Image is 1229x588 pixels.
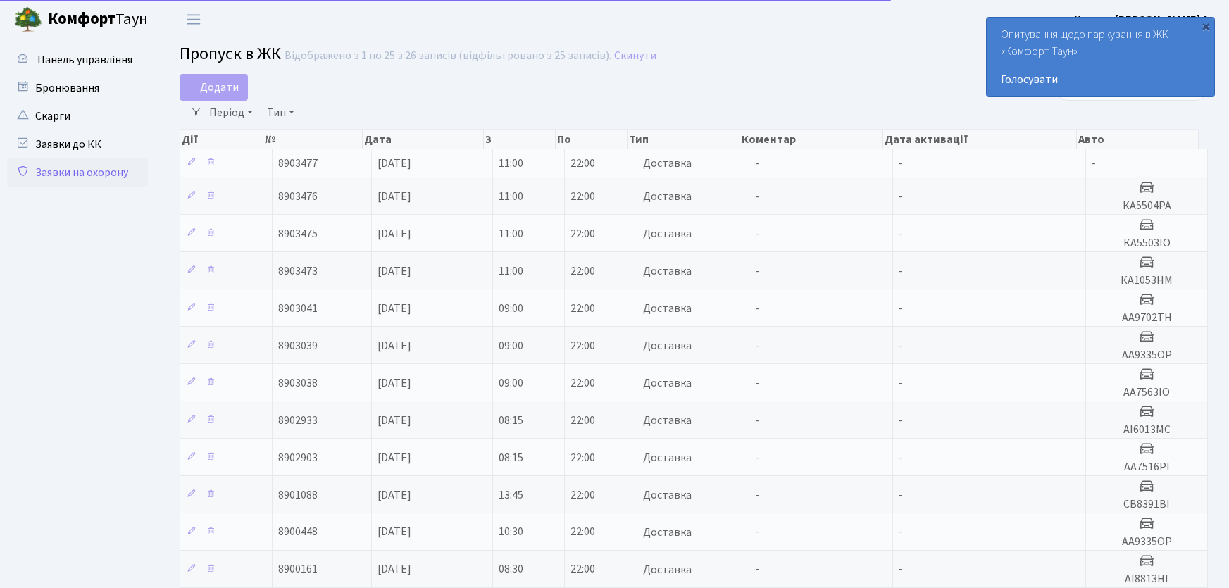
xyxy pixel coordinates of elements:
span: 22:00 [570,450,595,465]
button: Переключити навігацію [176,8,211,31]
span: Доставка [643,452,692,463]
span: - [755,413,759,428]
span: 22:00 [570,487,595,503]
span: 22:00 [570,562,595,577]
span: [DATE] [378,450,411,465]
span: - [755,450,759,465]
th: Авто [1077,130,1199,149]
span: - [755,338,759,354]
span: Таун [48,8,148,32]
a: Період [204,101,258,125]
span: [DATE] [378,413,411,428]
span: - [899,525,903,540]
span: 8903041 [278,301,318,316]
h5: КА5503ІО [1092,237,1202,250]
th: Тип [628,130,740,149]
span: 22:00 [570,301,595,316]
a: Панель управління [7,46,148,74]
span: 8903477 [278,156,318,171]
span: 8902903 [278,450,318,465]
a: Бронювання [7,74,148,102]
a: Скинути [614,49,656,63]
span: [DATE] [378,487,411,503]
span: - [899,487,903,503]
th: Дата активації [883,130,1077,149]
span: [DATE] [378,338,411,354]
span: - [755,487,759,503]
span: Доставка [643,158,692,169]
span: 08:30 [499,562,523,577]
span: [DATE] [378,263,411,279]
a: Тип [261,101,300,125]
span: - [755,226,759,242]
b: Цитрус [PERSON_NAME] А. [1074,12,1212,27]
span: 13:45 [499,487,523,503]
span: - [899,413,903,428]
span: - [1092,156,1096,171]
h5: АА7516PI [1092,461,1202,474]
a: Додати [180,74,248,101]
span: Доставка [643,191,692,202]
h5: АА9335ОР [1092,535,1202,549]
img: logo.png [14,6,42,34]
span: 22:00 [570,189,595,204]
div: Опитування щодо паркування в ЖК «Комфорт Таун» [987,18,1214,96]
span: Пропуск в ЖК [180,42,281,66]
span: [DATE] [378,375,411,391]
span: Доставка [643,489,692,501]
span: - [755,375,759,391]
span: - [755,156,759,171]
span: 8903038 [278,375,318,391]
span: 22:00 [570,263,595,279]
span: 22:00 [570,226,595,242]
span: Панель управління [37,52,132,68]
h5: АІ6013МС [1092,423,1202,437]
span: 09:00 [499,338,523,354]
span: Додати [189,80,239,95]
span: 11:00 [499,263,523,279]
th: З [484,130,556,149]
span: [DATE] [378,525,411,540]
span: 22:00 [570,156,595,171]
span: - [755,562,759,577]
h5: КА5504РА [1092,199,1202,213]
span: 08:15 [499,413,523,428]
span: 11:00 [499,156,523,171]
b: Комфорт [48,8,116,30]
span: - [899,450,903,465]
h5: СВ8391ВІ [1092,498,1202,511]
h5: АА9702ТН [1092,311,1202,325]
th: Дії [180,130,263,149]
a: Цитрус [PERSON_NAME] А. [1074,11,1212,28]
span: - [755,263,759,279]
span: 22:00 [570,338,595,354]
span: 22:00 [570,375,595,391]
span: [DATE] [378,189,411,204]
th: По [556,130,628,149]
span: 8900161 [278,562,318,577]
span: - [899,375,903,391]
span: - [899,156,903,171]
span: 10:30 [499,525,523,540]
span: 8901088 [278,487,318,503]
a: Голосувати [1001,71,1200,88]
span: - [899,226,903,242]
span: 8900448 [278,525,318,540]
span: Доставка [643,377,692,389]
span: - [899,189,903,204]
span: [DATE] [378,226,411,242]
span: - [755,525,759,540]
span: - [899,263,903,279]
span: [DATE] [378,156,411,171]
span: 8903039 [278,338,318,354]
a: Заявки на охорону [7,158,148,187]
span: Доставка [643,303,692,314]
span: [DATE] [378,301,411,316]
span: 22:00 [570,413,595,428]
th: Коментар [740,130,884,149]
span: - [899,562,903,577]
th: № [263,130,363,149]
span: - [899,301,903,316]
span: 09:00 [499,301,523,316]
span: 11:00 [499,189,523,204]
